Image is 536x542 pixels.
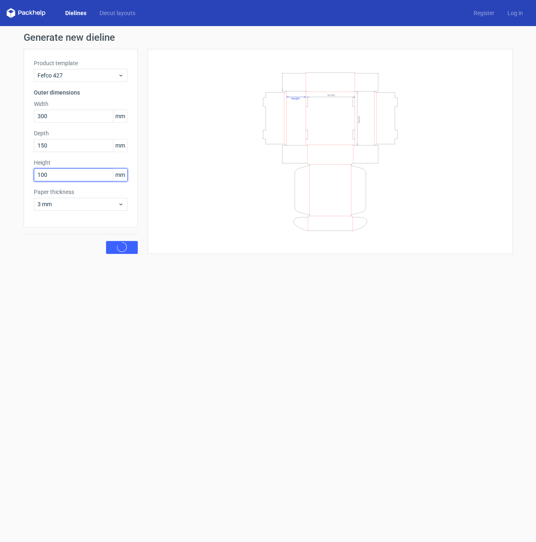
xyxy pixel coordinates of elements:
[113,139,127,152] span: mm
[357,115,360,123] text: Depth
[37,200,118,208] span: 3 mm
[327,93,335,97] text: Width
[501,9,529,17] a: Log in
[467,9,501,17] a: Register
[34,188,128,196] label: Paper thickness
[24,33,513,42] h1: Generate new dieline
[291,97,299,100] text: Height
[34,159,128,167] label: Height
[59,9,93,17] a: Dielines
[34,59,128,67] label: Product template
[93,9,142,17] a: Diecut layouts
[113,169,127,181] span: mm
[34,88,128,97] h3: Outer dimensions
[37,71,118,79] span: Fefco 427
[34,100,128,108] label: Width
[34,129,128,137] label: Depth
[113,110,127,122] span: mm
